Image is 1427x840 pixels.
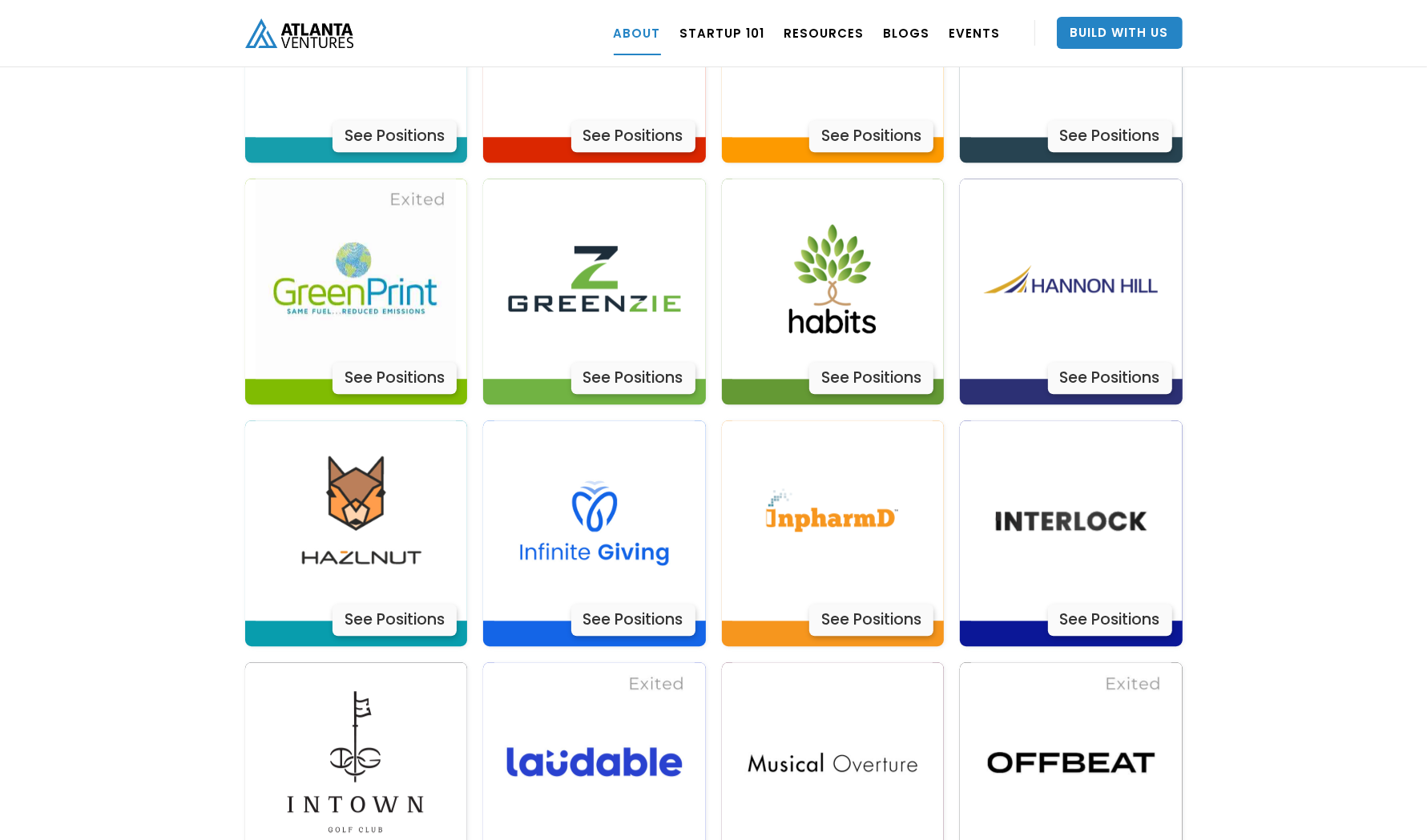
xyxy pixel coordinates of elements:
div: See Positions [571,120,695,152]
img: Actively Learn [732,420,933,621]
div: See Positions [333,362,457,394]
img: Actively Learn [732,179,933,379]
div: See Positions [1048,604,1172,636]
div: See Positions [333,120,457,152]
div: See Positions [571,362,695,394]
img: Actively Learn [256,179,456,379]
a: Actively LearnSee Positions [245,179,468,404]
a: EVENTS [949,10,1001,55]
div: See Positions [571,604,695,636]
img: Actively Learn [494,420,695,621]
a: Actively LearnSee Positions [960,420,1183,646]
img: Actively Learn [971,420,1171,621]
a: ABOUT [614,10,661,55]
a: Actively LearnSee Positions [960,179,1183,404]
a: Actively LearnSee Positions [722,179,945,404]
div: See Positions [1048,120,1172,152]
div: See Positions [809,362,933,394]
a: Startup 101 [680,10,765,55]
div: See Positions [333,604,457,636]
a: Actively LearnSee Positions [483,179,706,404]
a: BLOGS [884,10,930,55]
div: See Positions [1048,362,1172,394]
a: Actively LearnSee Positions [245,420,468,646]
div: See Positions [809,604,933,636]
div: See Positions [809,120,933,152]
a: RESOURCES [784,10,865,55]
a: Actively LearnSee Positions [483,420,706,646]
a: Actively LearnSee Positions [722,420,945,646]
img: Actively Learn [971,179,1171,379]
img: Actively Learn [256,420,456,621]
img: Actively Learn [494,179,695,379]
a: Build With Us [1057,17,1183,49]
